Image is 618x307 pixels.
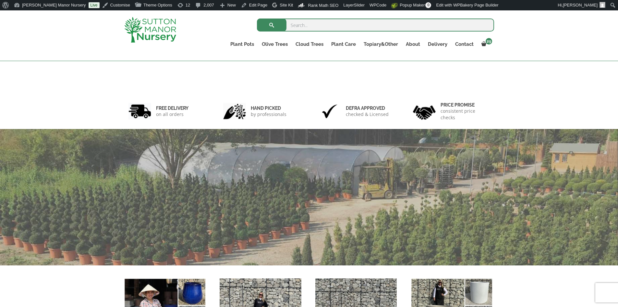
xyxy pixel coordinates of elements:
[360,40,402,49] a: Topiary&Other
[308,3,338,8] span: Rank Math SEO
[478,40,494,49] a: 29
[318,103,341,120] img: 3.jpg
[257,19,494,32] input: Search...
[424,40,451,49] a: Delivery
[280,3,293,7] span: Site Kit
[563,3,598,7] span: [PERSON_NAME]
[251,105,286,111] h6: hand picked
[327,40,360,49] a: Plant Care
[124,17,176,43] img: logo
[346,111,389,118] p: checked & Licensed
[226,40,258,49] a: Plant Pots
[223,103,246,120] img: 2.jpg
[156,111,188,118] p: on all orders
[413,101,436,121] img: 4.jpg
[451,40,478,49] a: Contact
[292,40,327,49] a: Cloud Trees
[441,102,490,108] h6: Price promise
[441,108,490,121] p: consistent price checks
[346,105,389,111] h6: Defra approved
[425,2,431,8] span: 0
[251,111,286,118] p: by professionals
[486,38,492,45] span: 29
[156,105,188,111] h6: FREE DELIVERY
[128,103,151,120] img: 1.jpg
[258,40,292,49] a: Olive Trees
[402,40,424,49] a: About
[89,2,100,8] a: Live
